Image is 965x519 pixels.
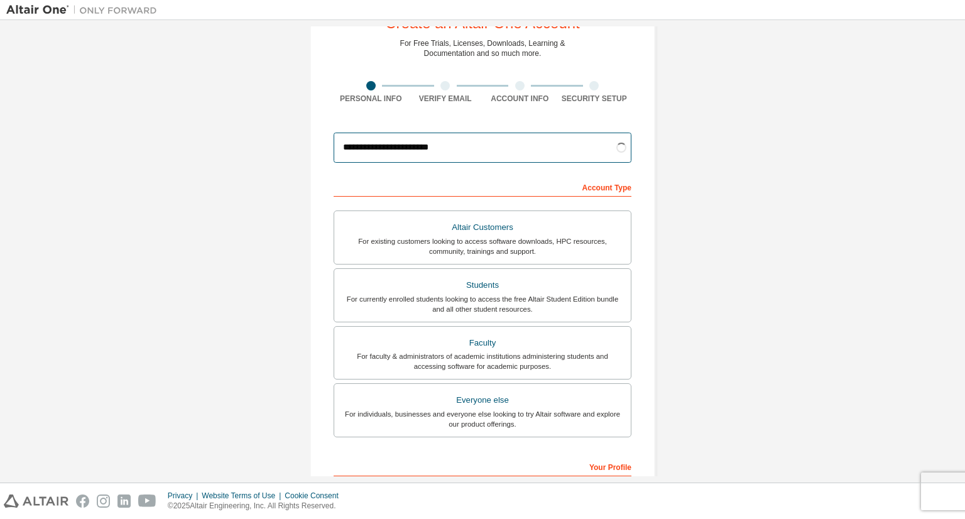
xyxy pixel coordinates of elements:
div: Personal Info [334,94,408,104]
div: For existing customers looking to access software downloads, HPC resources, community, trainings ... [342,236,623,256]
div: Account Info [482,94,557,104]
div: For Free Trials, Licenses, Downloads, Learning & Documentation and so much more. [400,38,565,58]
div: Verify Email [408,94,483,104]
div: For individuals, businesses and everyone else looking to try Altair software and explore our prod... [342,409,623,429]
img: linkedin.svg [117,494,131,508]
div: For faculty & administrators of academic institutions administering students and accessing softwa... [342,351,623,371]
img: altair_logo.svg [4,494,68,508]
div: Account Type [334,177,631,197]
div: Students [342,276,623,294]
div: Faculty [342,334,623,352]
img: instagram.svg [97,494,110,508]
div: For currently enrolled students looking to access the free Altair Student Edition bundle and all ... [342,294,623,314]
img: Altair One [6,4,163,16]
p: © 2025 Altair Engineering, Inc. All Rights Reserved. [168,501,346,511]
div: Website Terms of Use [202,491,285,501]
div: Security Setup [557,94,632,104]
div: Everyone else [342,391,623,409]
img: facebook.svg [76,494,89,508]
div: Your Profile [334,456,631,476]
div: Create an Altair One Account [385,16,580,31]
img: youtube.svg [138,494,156,508]
div: Altair Customers [342,219,623,236]
div: Privacy [168,491,202,501]
div: Cookie Consent [285,491,346,501]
